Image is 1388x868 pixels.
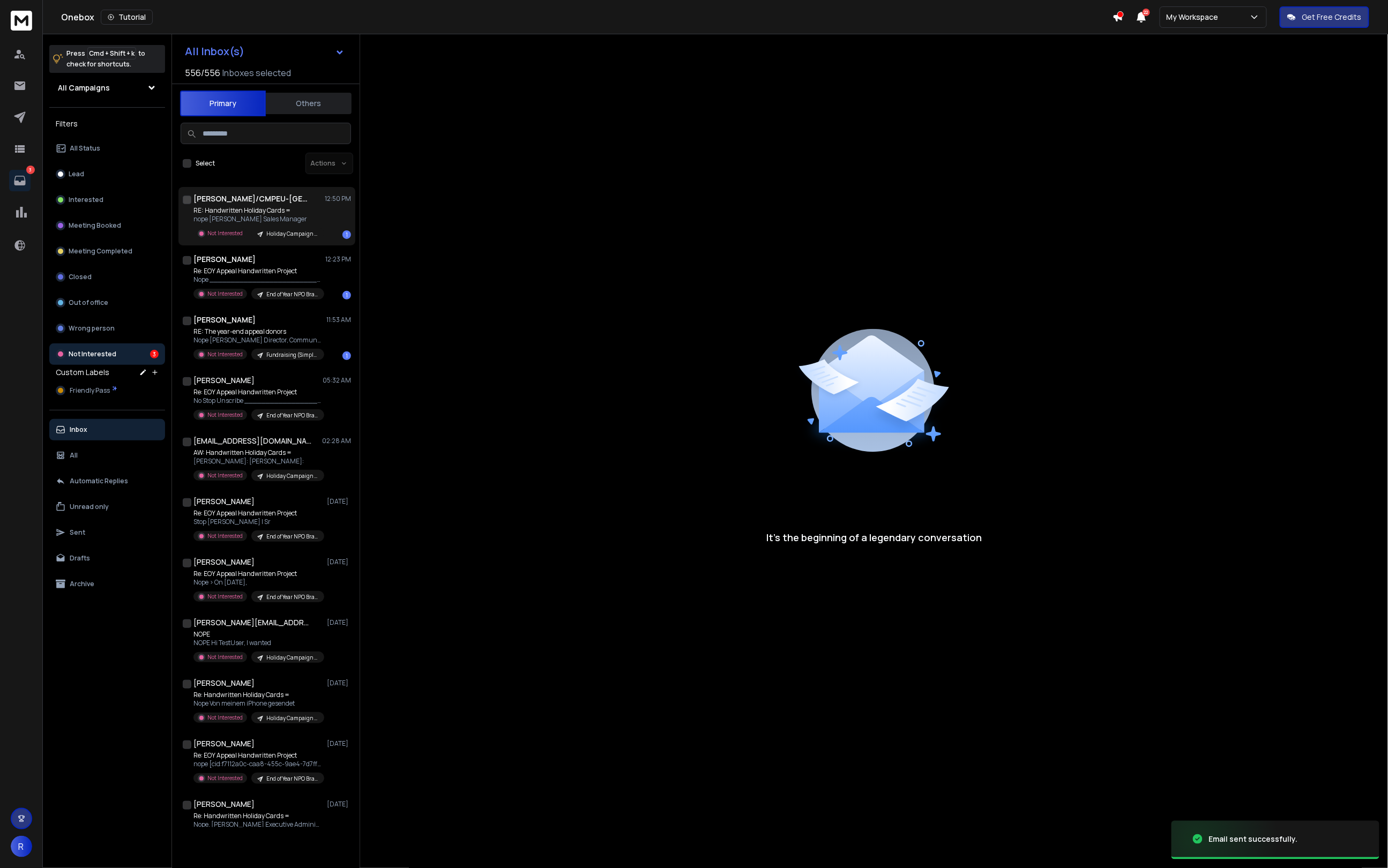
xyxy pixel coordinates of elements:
[70,425,87,434] p: Inbox
[70,477,128,485] p: Automatic Replies
[193,193,311,204] h1: [PERSON_NAME]/CMPEU-[GEOGRAPHIC_DATA]
[49,163,165,185] button: Lead
[193,315,256,325] h1: [PERSON_NAME]
[49,77,165,99] button: All Campaigns
[1302,12,1362,23] p: Get Free Credits
[58,83,110,93] h1: All Campaigns
[766,530,982,545] p: It’s the beginning of a legendary conversation
[185,46,244,57] h1: All Inbox(s)
[193,509,322,518] p: Re: EOY Appeal Handwritten Project
[69,247,132,256] p: Meeting Completed
[266,654,318,662] p: Holiday Campaign SN Contacts
[193,275,322,284] p: Nope ________________________________ From: [PERSON_NAME]
[193,691,322,699] p: Re: Handwritten Holiday Cards =
[49,189,165,211] button: Interested
[207,593,243,601] p: Not Interested
[207,411,243,419] p: Not Interested
[327,679,351,687] p: [DATE]
[325,194,351,203] p: 12:50 PM
[193,388,322,396] p: Re: EOY Appeal Handwritten Project
[196,159,215,168] label: Select
[9,170,31,191] a: 3
[193,336,322,345] p: Nope [PERSON_NAME] Director, Community
[193,267,322,275] p: Re: EOY Appeal Handwritten Project
[49,380,165,401] button: Friendly Pass
[69,170,84,178] p: Lead
[185,66,220,79] span: 556 / 556
[342,230,351,239] div: 1
[193,206,322,215] p: RE: Handwritten Holiday Cards =
[207,653,243,661] p: Not Interested
[49,419,165,440] button: Inbox
[266,472,318,480] p: Holiday Campaign SN Contacts
[193,578,322,587] p: Nope > On [DATE],
[70,144,100,153] p: All Status
[193,375,255,386] h1: [PERSON_NAME]
[87,47,136,59] span: Cmd + Shift + k
[49,266,165,288] button: Closed
[1143,9,1150,16] span: 22
[266,290,318,298] p: End of Year NPO Brass
[266,411,318,420] p: End of Year NPO Brass
[266,533,318,541] p: End of Year NPO Brass
[323,376,351,385] p: 05:32 AM
[193,699,322,708] p: Nope Von meinem iPhone gesendet
[193,799,255,810] h1: [PERSON_NAME]
[70,528,85,537] p: Sent
[49,138,165,159] button: All Status
[193,215,322,223] p: nope [PERSON_NAME] Sales Manager
[49,522,165,543] button: Sent
[193,760,322,768] p: nope [cid:f7112a0c-caa8-455c-9ae4-7d7ff7d2a653] [PERSON_NAME] Founder/Development Specialist
[207,532,243,540] p: Not Interested
[207,229,243,237] p: Not Interested
[11,836,32,857] button: R
[49,573,165,595] button: Archive
[342,291,351,300] div: 1
[49,318,165,339] button: Wrong person
[266,593,318,601] p: End of Year NPO Brass
[326,316,351,324] p: 11:53 AM
[49,470,165,492] button: Automatic Replies
[193,327,322,336] p: RE: The year-end appeal donors
[266,351,318,359] p: Fundraising (Simply Noted) # 4
[61,10,1113,25] div: Onebox
[70,386,110,395] span: Friendly Pass
[327,497,351,506] p: [DATE]
[327,800,351,809] p: [DATE]
[193,496,255,507] h1: [PERSON_NAME]
[69,324,115,333] p: Wrong person
[327,618,351,627] p: [DATE]
[327,558,351,566] p: [DATE]
[193,518,322,526] p: Stop [PERSON_NAME] | Sr
[70,554,90,563] p: Drafts
[322,437,351,445] p: 02:28 AM
[66,48,145,70] p: Press to check for shortcuts.
[49,241,165,262] button: Meeting Completed
[193,570,322,578] p: Re: EOY Appeal Handwritten Project
[193,820,322,829] p: Nope. [PERSON_NAME] Executive Administrator
[193,396,322,405] p: No Stop Unscribe ________________________________________ From:
[69,298,108,307] p: Out of office
[69,221,121,230] p: Meeting Booked
[327,739,351,748] p: [DATE]
[26,166,35,174] p: 3
[56,367,109,378] h3: Custom Labels
[193,436,311,446] h1: [EMAIL_ADDRESS][DOMAIN_NAME]
[49,292,165,313] button: Out of office
[69,196,103,204] p: Interested
[193,812,322,820] p: Re: Handwritten Holiday Cards =
[193,630,322,639] p: NOPE
[207,290,243,298] p: Not Interested
[342,351,351,360] div: 1
[193,751,322,760] p: Re: EOY Appeal Handwritten Project
[49,496,165,518] button: Unread only
[193,557,255,567] h1: [PERSON_NAME]
[49,215,165,236] button: Meeting Booked
[49,445,165,466] button: All
[49,548,165,569] button: Drafts
[70,451,78,460] p: All
[69,350,116,358] p: Not Interested
[180,91,266,116] button: Primary
[193,738,255,749] h1: [PERSON_NAME]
